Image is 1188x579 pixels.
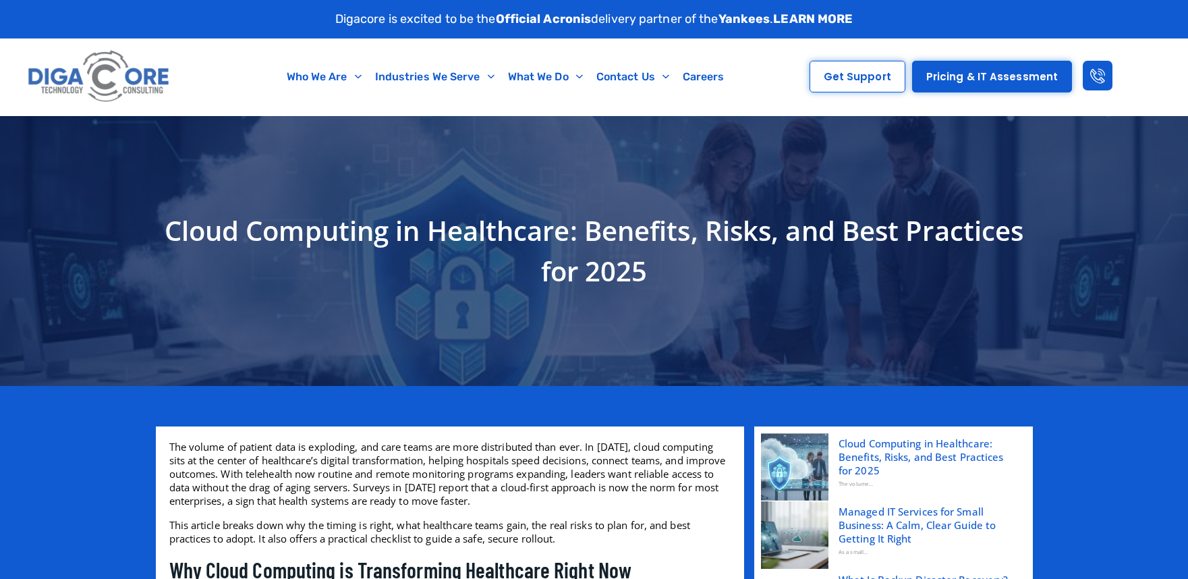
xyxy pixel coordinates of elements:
nav: Menu [235,61,776,92]
a: Get Support [810,61,905,92]
a: Pricing & IT Assessment [912,61,1072,92]
img: Cloud Computing in Healthcare [761,433,828,501]
a: Industries We Serve [368,61,501,92]
a: Contact Us [590,61,676,92]
a: Careers [676,61,731,92]
span: The volume of patient data is exploding, and care teams are more distributed than ever. In [DATE]... [169,440,726,507]
span: Pricing & IT Assessment [926,72,1058,82]
div: The volume... [839,477,1016,491]
a: Managed IT Services for Small Business: A Calm, Clear Guide to Getting It Right [839,505,1016,545]
strong: Yankees [718,11,770,26]
span: Get Support [824,72,891,82]
a: Cloud Computing in Healthcare: Benefits, Risks, and Best Practices for 2025 [839,437,1016,477]
img: managed IT services for small business [761,501,828,569]
p: Digacore is excited to be the delivery partner of the . [335,10,853,28]
a: Who We Are [280,61,368,92]
strong: Official Acronis [496,11,592,26]
a: LEARN MORE [773,11,853,26]
span: This article breaks down why the timing is right, what healthcare teams gain, the real risks to p... [169,518,690,545]
h1: Cloud Computing in Healthcare: Benefits, Risks, and Best Practices for 2025 [163,211,1026,292]
a: What We Do [501,61,590,92]
img: Digacore logo 1 [24,45,174,109]
div: As a small... [839,545,1016,559]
